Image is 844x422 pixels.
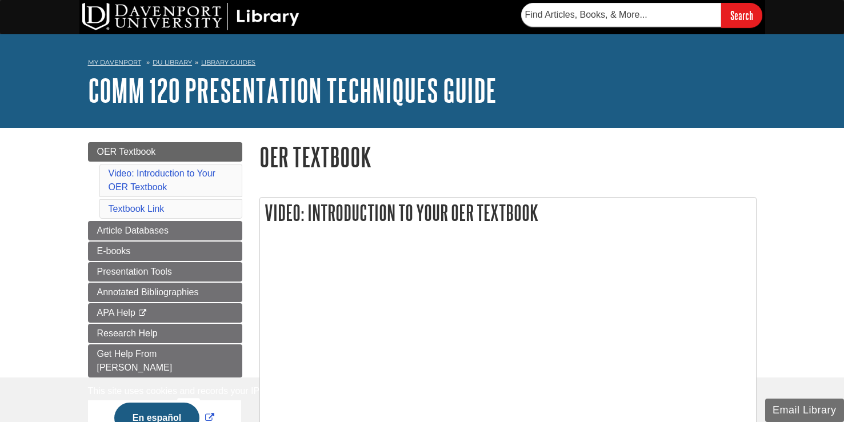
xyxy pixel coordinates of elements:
[88,262,242,282] a: Presentation Tools
[201,58,255,66] a: Library Guides
[88,303,242,323] a: APA Help
[97,246,131,256] span: E-books
[260,198,756,228] h2: Video: Introduction to Your OER Textbook
[97,147,156,156] span: OER Textbook
[88,344,242,377] a: Get Help From [PERSON_NAME]
[109,168,215,192] a: Video: Introduction to Your OER Textbook
[97,349,173,372] span: Get Help From [PERSON_NAME]
[138,310,147,317] i: This link opens in a new window
[88,324,242,343] a: Research Help
[88,283,242,302] a: Annotated Bibliographies
[88,58,141,67] a: My Davenport
[521,3,762,27] form: Searches DU Library's articles, books, and more
[97,308,135,317] span: APA Help
[82,3,299,30] img: DU Library
[97,287,199,297] span: Annotated Bibliographies
[88,142,242,162] a: OER Textbook
[109,204,165,214] a: Textbook Link
[88,55,757,73] nav: breadcrumb
[521,3,721,27] input: Find Articles, Books, & More...
[97,226,169,235] span: Article Databases
[721,3,762,27] input: Search
[88,221,242,240] a: Article Databases
[97,267,172,276] span: Presentation Tools
[88,242,242,261] a: E-books
[153,58,192,66] a: DU Library
[259,142,757,171] h1: OER Textbook
[765,399,844,422] button: Email Library
[88,73,497,108] a: COMM 120 Presentation Techniques Guide
[97,328,158,338] span: Research Help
